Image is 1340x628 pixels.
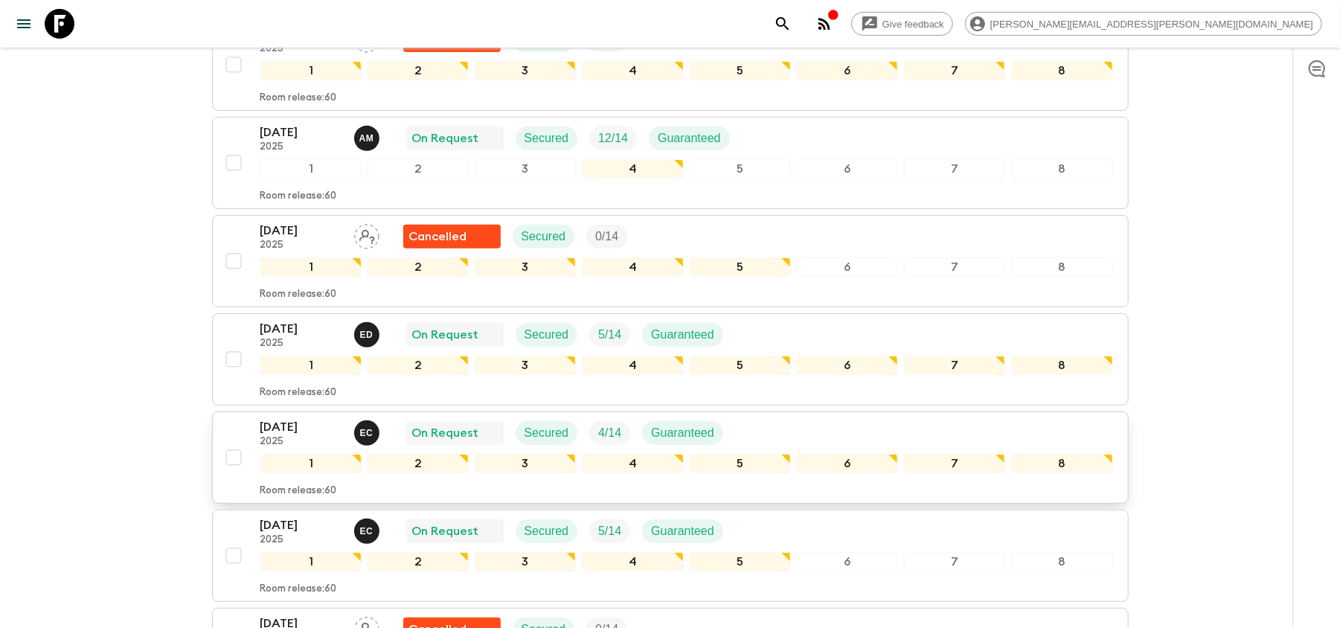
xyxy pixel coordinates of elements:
[525,129,569,147] p: Secured
[589,421,630,445] div: Trip Fill
[354,126,382,151] button: AM
[904,257,1005,277] div: 7
[690,257,791,277] div: 5
[797,61,898,80] div: 6
[904,61,1005,80] div: 7
[690,61,791,80] div: 5
[582,61,683,80] div: 4
[982,19,1321,30] span: [PERSON_NAME][EMAIL_ADDRESS][PERSON_NAME][DOMAIN_NAME]
[212,117,1129,209] button: [DATE]2025Allan MoralesOn RequestSecuredTrip FillGuaranteed12345678Room release:60
[525,522,569,540] p: Secured
[475,61,576,80] div: 3
[360,525,374,537] p: E C
[260,485,337,497] p: Room release: 60
[403,225,501,249] div: Flash Pack cancellation
[260,159,362,179] div: 1
[589,126,637,150] div: Trip Fill
[598,424,621,442] p: 4 / 14
[586,225,627,249] div: Trip Fill
[965,12,1322,36] div: [PERSON_NAME][EMAIL_ADDRESS][PERSON_NAME][DOMAIN_NAME]
[651,522,714,540] p: Guaranteed
[904,159,1005,179] div: 7
[368,454,469,473] div: 2
[354,322,382,347] button: ED
[516,421,578,445] div: Secured
[412,522,479,540] p: On Request
[768,9,798,39] button: search adventures
[368,552,469,571] div: 2
[797,159,898,179] div: 6
[260,289,337,301] p: Room release: 60
[354,420,382,446] button: EC
[368,61,469,80] div: 2
[874,19,952,30] span: Give feedback
[582,356,683,375] div: 4
[516,126,578,150] div: Secured
[475,257,576,277] div: 3
[797,356,898,375] div: 6
[598,522,621,540] p: 5 / 14
[260,320,342,338] p: [DATE]
[360,427,374,439] p: E C
[260,534,342,546] p: 2025
[475,159,576,179] div: 3
[212,19,1129,111] button: [DATE]2025Assign pack leaderFlash Pack cancellationSecuredTrip Fill12345678Room release:60
[409,228,467,246] p: Cancelled
[368,159,469,179] div: 2
[1011,257,1112,277] div: 8
[522,228,566,246] p: Secured
[260,356,362,375] div: 1
[513,225,575,249] div: Secured
[475,356,576,375] div: 3
[360,329,374,341] p: E D
[589,519,630,543] div: Trip Fill
[797,257,898,277] div: 6
[354,327,382,339] span: Edwin Duarte Ríos
[354,228,379,240] span: Assign pack leader
[260,141,342,153] p: 2025
[260,583,337,595] p: Room release: 60
[690,454,791,473] div: 5
[412,326,479,344] p: On Request
[260,387,337,399] p: Room release: 60
[904,552,1005,571] div: 7
[851,12,953,36] a: Give feedback
[412,129,479,147] p: On Request
[690,552,791,571] div: 5
[904,356,1005,375] div: 7
[658,129,721,147] p: Guaranteed
[582,552,683,571] div: 4
[368,356,469,375] div: 2
[260,92,337,104] p: Room release: 60
[690,356,791,375] div: 5
[260,338,342,350] p: 2025
[368,257,469,277] div: 2
[260,240,342,251] p: 2025
[260,124,342,141] p: [DATE]
[1011,454,1112,473] div: 8
[525,424,569,442] p: Secured
[260,61,362,80] div: 1
[598,326,621,344] p: 5 / 14
[260,436,342,448] p: 2025
[260,43,342,55] p: 2025
[212,411,1129,504] button: [DATE]2025Eduardo Caravaca On RequestSecuredTrip FillGuaranteed12345678Room release:60
[354,519,382,544] button: EC
[260,257,362,277] div: 1
[212,510,1129,602] button: [DATE]2025Eduardo Caravaca On RequestSecuredTrip FillGuaranteed12345678Room release:60
[260,222,342,240] p: [DATE]
[516,519,578,543] div: Secured
[797,552,898,571] div: 6
[260,418,342,436] p: [DATE]
[475,552,576,571] div: 3
[1011,356,1112,375] div: 8
[797,454,898,473] div: 6
[212,313,1129,406] button: [DATE]2025Edwin Duarte RíosOn RequestSecuredTrip FillGuaranteed12345678Room release:60
[212,215,1129,307] button: [DATE]2025Assign pack leaderFlash Pack cancellationSecuredTrip Fill12345678Room release:60
[582,454,683,473] div: 4
[260,516,342,534] p: [DATE]
[260,454,362,473] div: 1
[1011,552,1112,571] div: 8
[904,454,1005,473] div: 7
[595,228,618,246] p: 0 / 14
